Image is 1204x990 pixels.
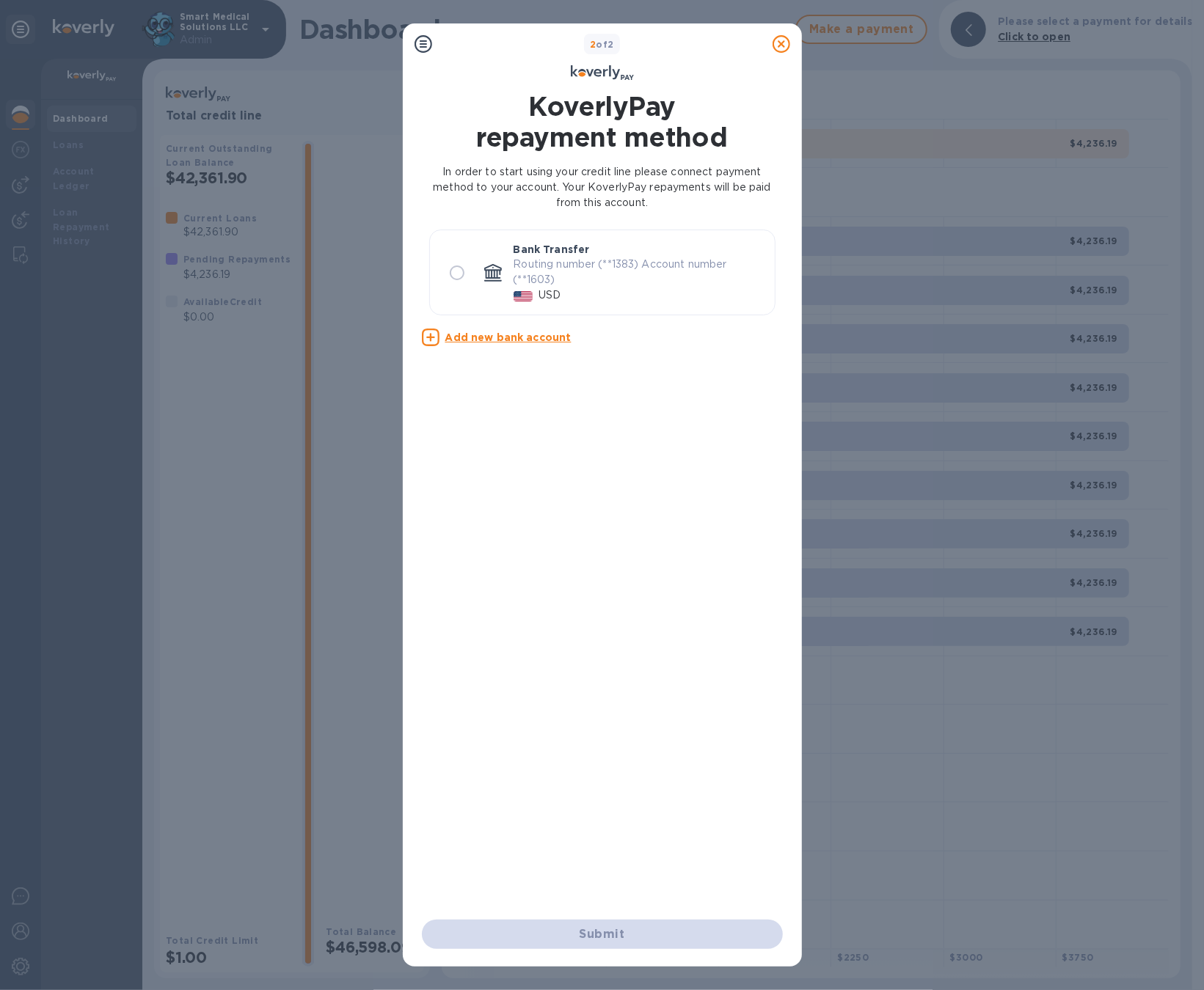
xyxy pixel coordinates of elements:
b: of 2 [590,39,614,50]
p: Bank Transfer [514,242,590,257]
span: 2 [590,39,596,50]
h1: KoverlyPay repayment method [422,91,783,153]
img: USD [514,291,533,301]
p: Routing number (**1383) Account number (**1603) [514,257,763,287]
p: USD [539,287,561,303]
u: Add new bank account [445,331,572,343]
p: In order to start using your credit line please connect payment method to your account. Your Kove... [422,164,783,210]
